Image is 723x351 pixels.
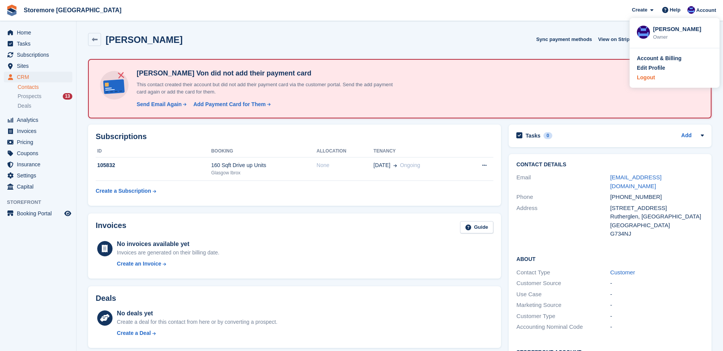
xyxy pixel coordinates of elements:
div: No invoices available yet [117,239,219,249]
span: Home [17,27,63,38]
a: Create an Invoice [117,260,219,268]
a: Customer [610,269,635,276]
div: Edit Profile [637,64,665,72]
div: Send Email Again [137,100,182,108]
div: Add Payment Card for Them [193,100,266,108]
span: Storefront [7,198,76,206]
a: View on Stripe [595,33,641,46]
a: Preview store [63,209,72,218]
div: [PHONE_NUMBER] [610,193,704,202]
div: Account & Billing [637,54,682,62]
a: menu [4,137,72,148]
a: Prospects 13 [18,92,72,100]
a: menu [4,159,72,170]
div: Create a Subscription [96,187,151,195]
a: Contacts [18,84,72,91]
span: Settings [17,170,63,181]
span: View on Stripe [598,36,632,43]
div: [PERSON_NAME] [653,25,712,32]
div: 105832 [96,161,211,169]
span: Insurance [17,159,63,170]
div: Phone [516,193,610,202]
a: Add [681,131,692,140]
a: menu [4,72,72,82]
span: Account [696,7,716,14]
th: ID [96,145,211,157]
div: Use Case [516,290,610,299]
div: Glasgow Ibrox [211,169,317,176]
div: - [610,323,704,331]
a: [EMAIL_ADDRESS][DOMAIN_NAME] [610,174,661,189]
div: [STREET_ADDRESS] [610,204,704,213]
th: Allocation [317,145,374,157]
div: Customer Source [516,279,610,288]
a: Add Payment Card for Them [190,100,271,108]
div: Owner [653,33,712,41]
span: Capital [17,181,63,192]
div: Contact Type [516,268,610,277]
span: Deals [18,102,31,110]
h2: Invoices [96,221,126,234]
div: G734NJ [610,230,704,238]
div: Email [516,173,610,190]
span: Analytics [17,115,63,125]
h2: Tasks [526,132,540,139]
span: CRM [17,72,63,82]
h4: [PERSON_NAME] Von did not add their payment card [134,69,401,78]
h2: Deals [96,294,116,303]
span: Pricing [17,137,63,148]
div: 0 [543,132,552,139]
a: Logout [637,74,712,82]
a: Account & Billing [637,54,712,62]
h2: [PERSON_NAME] [106,34,183,45]
a: menu [4,181,72,192]
span: Sites [17,61,63,71]
span: Prospects [18,93,41,100]
span: Booking Portal [17,208,63,219]
div: - [610,312,704,321]
p: This contact created their account but did not add their payment card via the customer portal. Se... [134,81,401,96]
a: Guide [460,221,494,234]
div: Create a Deal [117,329,151,337]
a: Edit Profile [637,64,712,72]
span: Invoices [17,126,63,136]
div: 160 Sqft Drive up Units [211,161,317,169]
a: Deals [18,102,72,110]
div: Customer Type [516,312,610,321]
div: None [317,161,374,169]
img: stora-icon-8386f47178a22dfd0bd8f6a31ec36ba5ce8667c1dd55bd0f319d3a0aa187defe.svg [6,5,18,16]
a: menu [4,27,72,38]
div: 13 [63,93,72,100]
th: Tenancy [374,145,463,157]
th: Booking [211,145,317,157]
div: Logout [637,74,655,82]
a: menu [4,126,72,136]
a: Create a Deal [117,329,277,337]
a: Create a Subscription [96,184,156,198]
span: Help [670,6,681,14]
span: Tasks [17,38,63,49]
a: menu [4,115,72,125]
span: Create [632,6,647,14]
div: - [610,290,704,299]
div: Marketing Source [516,301,610,310]
a: menu [4,38,72,49]
div: - [610,301,704,310]
a: menu [4,148,72,159]
div: Create an Invoice [117,260,161,268]
div: No deals yet [117,309,277,318]
img: Angela [687,6,695,14]
img: Angela [637,26,650,39]
img: no-card-linked-e7822e413c904bf8b177c4d89f31251c4716f9871600ec3ca5bfc59e148c83f4.svg [98,69,131,102]
div: Address [516,204,610,238]
h2: Subscriptions [96,132,493,141]
a: menu [4,49,72,60]
span: Ongoing [400,162,420,168]
h2: About [516,255,704,262]
a: menu [4,208,72,219]
div: - [610,279,704,288]
div: Create a deal for this contact from here or by converting a prospect. [117,318,277,326]
div: Invoices are generated on their billing date. [117,249,219,257]
div: Rutherglen, [GEOGRAPHIC_DATA] [610,212,704,221]
span: [DATE] [374,161,390,169]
